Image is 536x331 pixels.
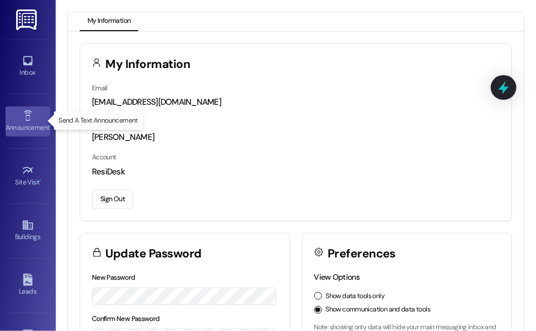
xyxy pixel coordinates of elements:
[92,132,500,143] div: [PERSON_NAME]
[92,96,500,108] div: [EMAIL_ADDRESS][DOMAIN_NAME]
[92,166,500,178] div: ResiDesk
[16,9,39,30] img: ResiDesk Logo
[6,51,50,81] a: Inbox
[106,248,202,260] h3: Update Password
[326,291,385,301] label: Show data tools only
[6,216,50,246] a: Buildings
[92,273,135,282] label: New Password
[6,270,50,300] a: Leads
[92,189,133,209] button: Sign Out
[80,12,138,31] button: My Information
[40,177,42,184] span: •
[314,272,360,282] label: View Options
[6,161,50,191] a: Site Visit •
[106,59,191,70] h3: My Information
[92,314,160,323] label: Confirm New Password
[59,116,138,125] p: Send A Text Announcement
[92,153,116,162] label: Account
[92,84,108,93] label: Email
[50,122,51,130] span: •
[326,305,431,315] label: Show communication and data tools
[328,248,396,260] h3: Preferences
